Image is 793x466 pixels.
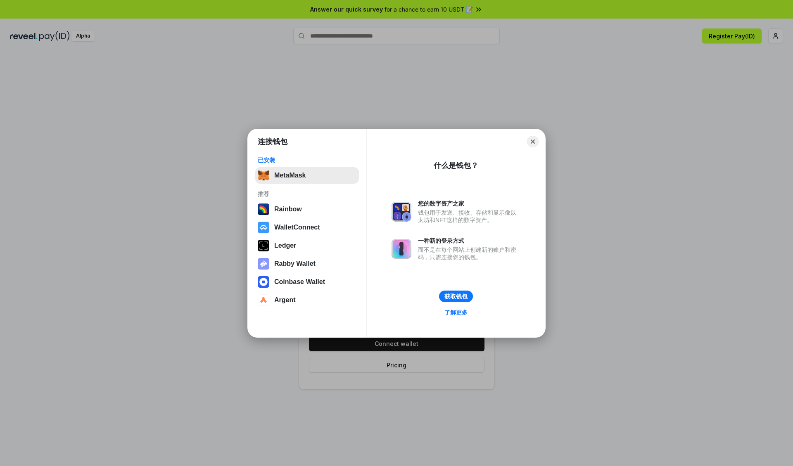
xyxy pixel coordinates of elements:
[274,172,306,179] div: MetaMask
[274,224,320,231] div: WalletConnect
[258,137,287,147] h1: 连接钱包
[255,274,359,290] button: Coinbase Wallet
[255,219,359,236] button: WalletConnect
[258,156,356,164] div: 已安装
[418,246,520,261] div: 而不是在每个网站上创建新的账户和密码，只需连接您的钱包。
[392,202,411,222] img: svg+xml,%3Csvg%20xmlns%3D%22http%3A%2F%2Fwww.w3.org%2F2000%2Fsvg%22%20fill%3D%22none%22%20viewBox...
[274,242,296,249] div: Ledger
[274,260,316,267] div: Rabby Wallet
[258,203,269,215] img: svg+xml,%3Csvg%20width%3D%22120%22%20height%3D%22120%22%20viewBox%3D%220%200%20120%20120%22%20fil...
[444,309,468,316] div: 了解更多
[527,136,539,147] button: Close
[439,307,472,318] a: 了解更多
[258,258,269,270] img: svg+xml,%3Csvg%20xmlns%3D%22http%3A%2F%2Fwww.w3.org%2F2000%2Fsvg%22%20fill%3D%22none%22%20viewBox...
[274,296,296,304] div: Argent
[418,200,520,207] div: 您的数字资产之家
[255,237,359,254] button: Ledger
[274,206,302,213] div: Rainbow
[444,293,468,300] div: 获取钱包
[258,190,356,198] div: 推荐
[258,240,269,251] img: svg+xml,%3Csvg%20xmlns%3D%22http%3A%2F%2Fwww.w3.org%2F2000%2Fsvg%22%20width%3D%2228%22%20height%3...
[258,222,269,233] img: svg+xml,%3Csvg%20width%3D%2228%22%20height%3D%2228%22%20viewBox%3D%220%200%2028%2028%22%20fill%3D...
[255,255,359,272] button: Rabby Wallet
[255,167,359,184] button: MetaMask
[439,291,473,302] button: 获取钱包
[418,237,520,244] div: 一种新的登录方式
[258,276,269,288] img: svg+xml,%3Csvg%20width%3D%2228%22%20height%3D%2228%22%20viewBox%3D%220%200%2028%2028%22%20fill%3D...
[434,161,478,170] div: 什么是钱包？
[258,170,269,181] img: svg+xml,%3Csvg%20fill%3D%22none%22%20height%3D%2233%22%20viewBox%3D%220%200%2035%2033%22%20width%...
[418,209,520,224] div: 钱包用于发送、接收、存储和显示像以太坊和NFT这样的数字资产。
[274,278,325,286] div: Coinbase Wallet
[392,239,411,259] img: svg+xml,%3Csvg%20xmlns%3D%22http%3A%2F%2Fwww.w3.org%2F2000%2Fsvg%22%20fill%3D%22none%22%20viewBox...
[258,294,269,306] img: svg+xml,%3Csvg%20width%3D%2228%22%20height%3D%2228%22%20viewBox%3D%220%200%2028%2028%22%20fill%3D...
[255,292,359,308] button: Argent
[255,201,359,218] button: Rainbow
